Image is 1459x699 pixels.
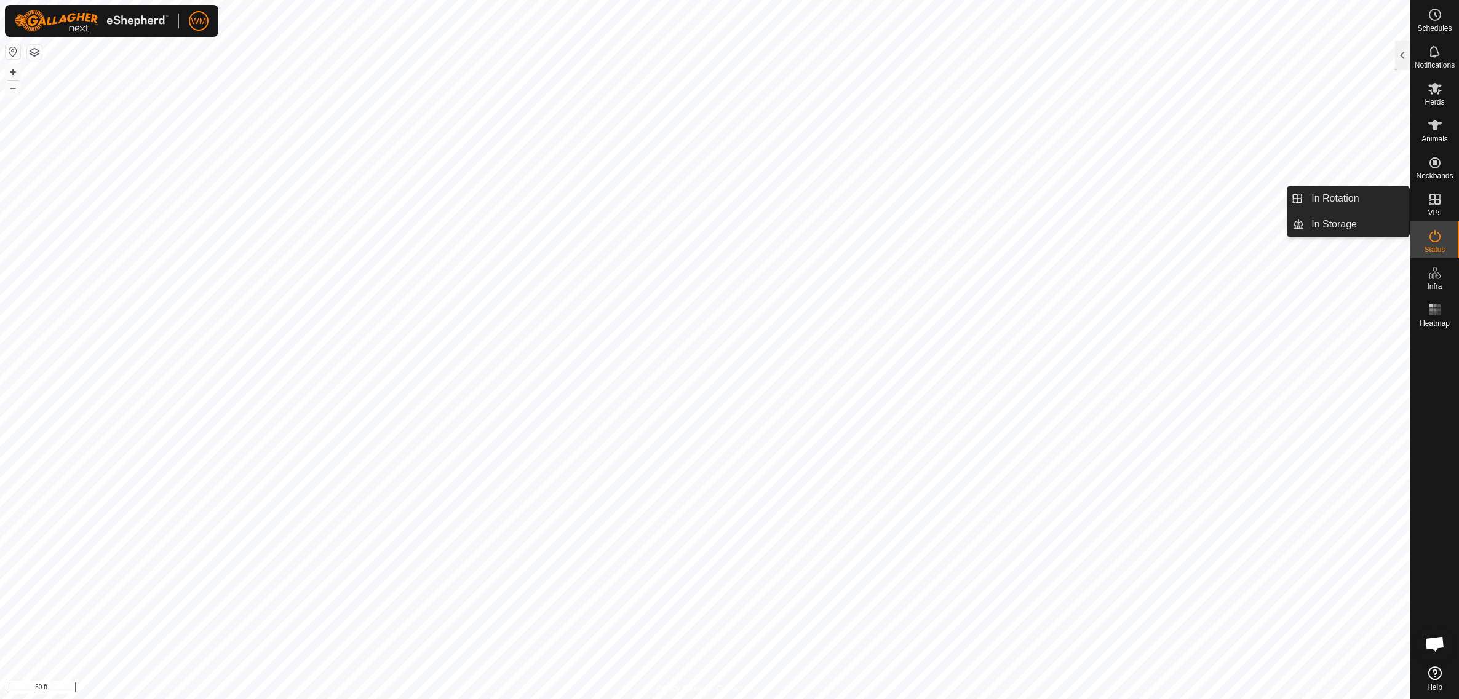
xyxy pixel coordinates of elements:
[1287,186,1409,211] li: In Rotation
[1304,186,1409,211] a: In Rotation
[1428,209,1441,216] span: VPs
[1417,25,1452,32] span: Schedules
[1304,212,1409,237] a: In Storage
[1311,191,1359,206] span: In Rotation
[1416,172,1453,180] span: Neckbands
[1311,217,1357,232] span: In Storage
[1425,98,1444,106] span: Herds
[27,45,42,60] button: Map Layers
[1424,246,1445,253] span: Status
[6,44,20,59] button: Reset Map
[1417,625,1453,662] div: Open chat
[6,81,20,95] button: –
[1420,320,1450,327] span: Heatmap
[6,65,20,79] button: +
[1415,61,1455,69] span: Notifications
[656,683,702,694] a: Privacy Policy
[1287,212,1409,237] li: In Storage
[717,683,753,694] a: Contact Us
[1410,661,1459,696] a: Help
[15,10,169,32] img: Gallagher Logo
[191,15,207,28] span: WM
[1421,135,1448,143] span: Animals
[1427,684,1442,691] span: Help
[1427,283,1442,290] span: Infra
